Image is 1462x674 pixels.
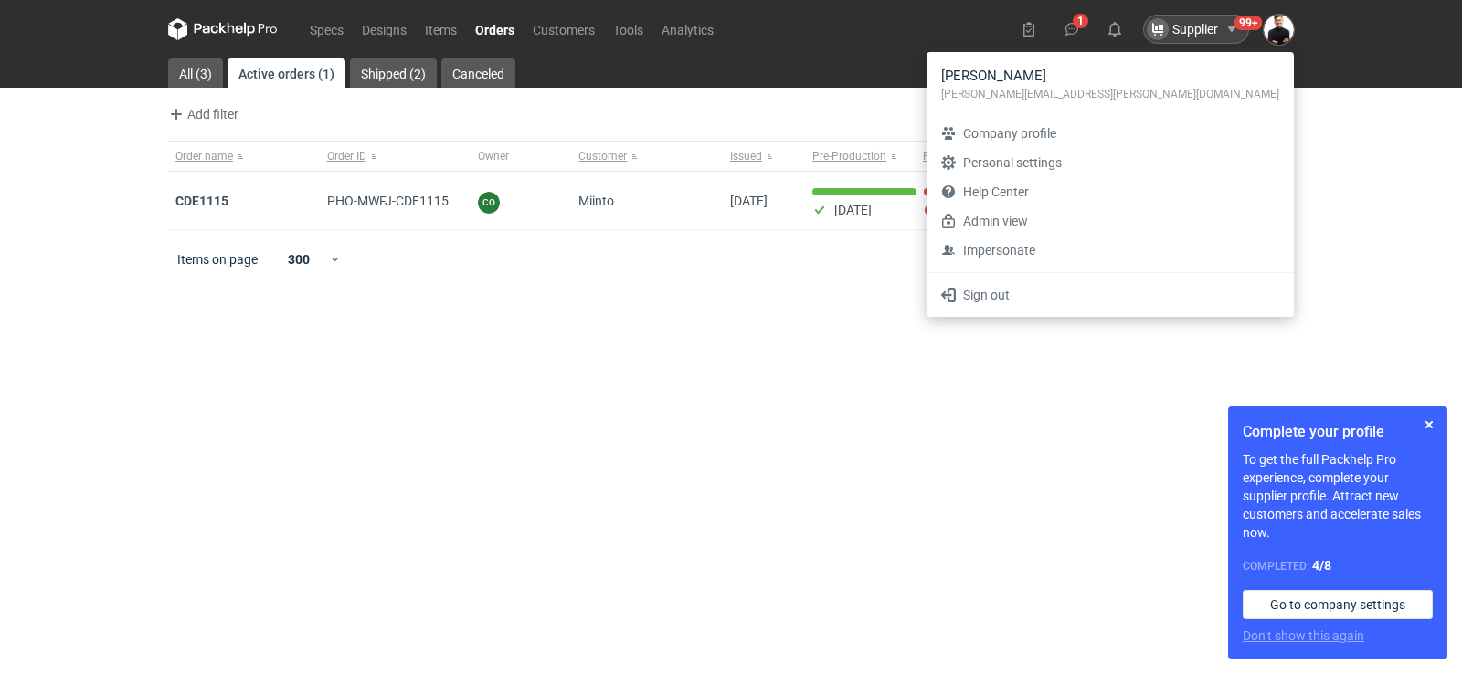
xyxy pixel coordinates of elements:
a: All (3) [168,58,223,88]
span: Order name [175,149,233,163]
div: Completed: [1243,556,1433,575]
div: 99+ [1239,16,1258,29]
a: Company profile [934,119,1287,148]
span: Add filter [165,103,238,125]
a: Go to company settings [1243,590,1433,619]
a: Items [416,18,466,40]
button: Order ID [320,142,471,171]
button: Pre-Production [805,142,919,171]
span: Miinto [578,194,614,208]
h1: Complete your profile [1243,421,1433,443]
span: Items on page [177,250,258,269]
svg: Packhelp Pro [168,18,278,40]
a: Designs [353,18,416,40]
a: Active orders (1) [228,58,345,88]
button: 1 [1057,15,1086,44]
span: Production [923,149,978,163]
span: Issued [730,149,762,163]
p: To get the full Packhelp Pro experience, complete your supplier profile. Attract new customers an... [1243,450,1433,542]
span: [PERSON_NAME] [941,68,1046,84]
p: [DATE] [834,203,872,217]
span: PHO-MWFJ-CDE1115 [327,194,449,208]
span: 04/04/2024 [730,194,768,208]
a: Tools [604,18,652,40]
span: Order ID [327,149,366,163]
button: Supplier99+ [1143,15,1264,44]
div: Supplier [1147,18,1218,40]
a: Impersonate [934,236,1287,265]
a: CDE1115 [175,194,228,208]
a: Sign out [934,280,1287,310]
span: Pre-Production [812,149,886,163]
a: Specs [301,18,353,40]
button: Don’t show this again [1243,627,1364,645]
img: Tomasz Kubiak [1264,15,1294,45]
a: Personal settings [934,148,1287,177]
button: Help Center [934,177,1287,206]
button: Production [919,142,1033,171]
div: [PERSON_NAME][EMAIL_ADDRESS][PERSON_NAME][DOMAIN_NAME] [941,85,1279,103]
strong: 4 / 8 [1312,558,1331,573]
button: Add filter [164,103,239,125]
button: Customer [571,142,723,171]
a: Canceled [441,58,515,88]
button: Order name [168,142,320,171]
figcaption: CO [478,192,500,214]
a: Analytics [652,18,723,40]
span: Customer [578,149,627,163]
span: Owner [478,149,509,163]
a: Admin view [934,206,1287,236]
button: Issued [723,142,805,171]
a: Shipped (2) [350,58,437,88]
a: Customers [524,18,604,40]
button: Skip for now [1418,414,1440,436]
div: 300 [270,247,329,272]
a: Orders [466,18,524,40]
